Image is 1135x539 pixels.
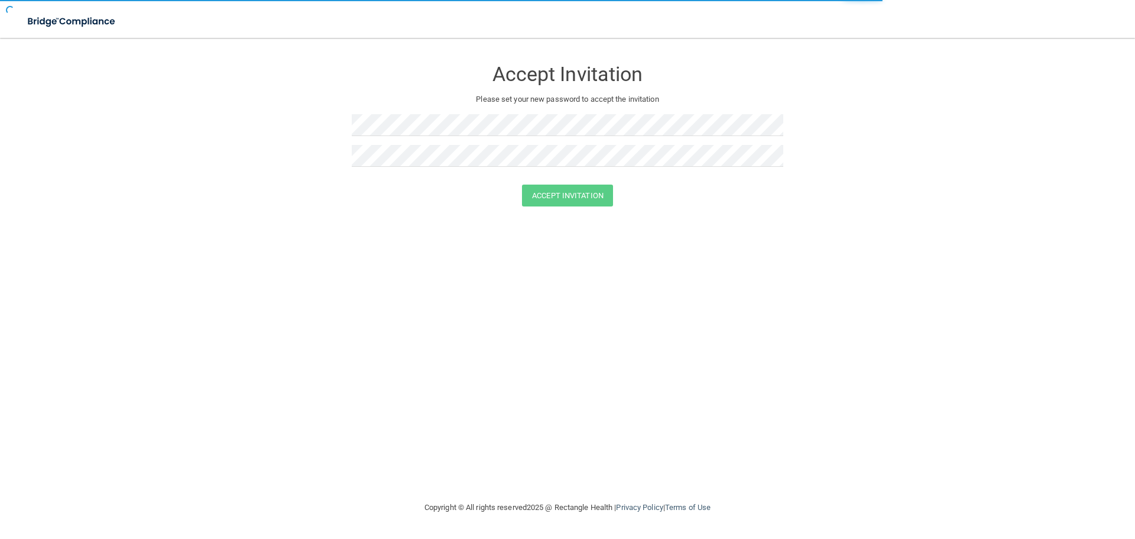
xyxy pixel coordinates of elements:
[361,92,774,106] p: Please set your new password to accept the invitation
[352,489,783,527] div: Copyright © All rights reserved 2025 @ Rectangle Health | |
[18,9,127,34] img: bridge_compliance_login_screen.278c3ca4.svg
[616,503,663,512] a: Privacy Policy
[522,185,613,206] button: Accept Invitation
[352,63,783,85] h3: Accept Invitation
[665,503,711,512] a: Terms of Use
